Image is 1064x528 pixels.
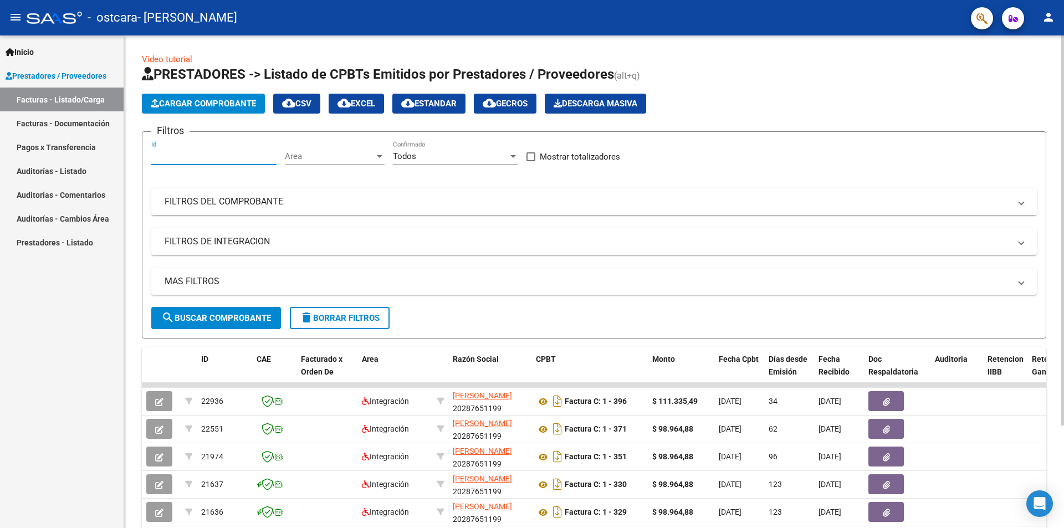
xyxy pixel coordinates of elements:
button: EXCEL [329,94,384,114]
datatable-header-cell: Auditoria [930,347,983,396]
datatable-header-cell: Facturado x Orden De [296,347,357,396]
span: [PERSON_NAME] [453,502,512,511]
button: CSV [273,94,320,114]
div: 20287651199 [453,445,527,468]
strong: Factura C: 1 - 330 [565,480,627,489]
strong: $ 111.335,49 [652,397,698,406]
span: Prestadores / Proveedores [6,70,106,82]
span: 123 [769,508,782,516]
mat-icon: cloud_download [401,96,415,110]
datatable-header-cell: Area [357,347,432,396]
span: Estandar [401,99,457,109]
i: Descargar documento [550,503,565,521]
mat-expansion-panel-header: FILTROS DE INTEGRACION [151,228,1037,255]
i: Descargar documento [550,475,565,493]
span: [DATE] [819,397,841,406]
span: [DATE] [819,424,841,433]
span: EXCEL [337,99,375,109]
mat-panel-title: FILTROS DE INTEGRACION [165,235,1010,248]
span: Area [362,355,378,363]
datatable-header-cell: Razón Social [448,347,531,396]
span: [PERSON_NAME] [453,419,512,428]
i: Descargar documento [550,420,565,438]
i: Descargar documento [550,392,565,410]
span: CSV [282,99,311,109]
datatable-header-cell: Monto [648,347,714,396]
datatable-header-cell: Retencion IIBB [983,347,1027,396]
mat-icon: person [1042,11,1055,24]
datatable-header-cell: Fecha Recibido [814,347,864,396]
span: Auditoria [935,355,968,363]
span: [DATE] [719,508,741,516]
span: [DATE] [819,508,841,516]
span: Doc Respaldatoria [868,355,918,376]
span: - [PERSON_NAME] [137,6,237,30]
button: Descarga Masiva [545,94,646,114]
span: Integración [362,508,409,516]
span: Area [285,151,375,161]
span: Razón Social [453,355,499,363]
mat-expansion-panel-header: MAS FILTROS [151,268,1037,295]
span: Fecha Cpbt [719,355,759,363]
span: [DATE] [819,480,841,489]
span: Gecros [483,99,528,109]
span: 21636 [201,508,223,516]
div: 20287651199 [453,473,527,496]
span: (alt+q) [614,70,640,81]
div: 20287651199 [453,500,527,524]
mat-panel-title: MAS FILTROS [165,275,1010,288]
span: [DATE] [819,452,841,461]
mat-expansion-panel-header: FILTROS DEL COMPROBANTE [151,188,1037,215]
datatable-header-cell: CPBT [531,347,648,396]
span: Buscar Comprobante [161,313,271,323]
mat-icon: menu [9,11,22,24]
span: Fecha Recibido [819,355,850,376]
span: Descarga Masiva [554,99,637,109]
span: [PERSON_NAME] [453,474,512,483]
span: Todos [393,151,416,161]
span: Mostrar totalizadores [540,150,620,163]
div: 20287651199 [453,389,527,413]
span: Integración [362,452,409,461]
button: Cargar Comprobante [142,94,265,114]
span: [DATE] [719,424,741,433]
mat-icon: cloud_download [282,96,295,110]
datatable-header-cell: ID [197,347,252,396]
span: Integración [362,424,409,433]
span: 21637 [201,480,223,489]
span: Integración [362,480,409,489]
span: 22551 [201,424,223,433]
span: - ostcara [88,6,137,30]
button: Gecros [474,94,536,114]
span: [PERSON_NAME] [453,391,512,400]
span: CAE [257,355,271,363]
span: CPBT [536,355,556,363]
button: Buscar Comprobante [151,307,281,329]
mat-icon: delete [300,311,313,324]
strong: $ 98.964,88 [652,480,693,489]
span: Cargar Comprobante [151,99,256,109]
mat-icon: search [161,311,175,324]
mat-icon: cloud_download [337,96,351,110]
strong: $ 98.964,88 [652,452,693,461]
strong: $ 98.964,88 [652,424,693,433]
datatable-header-cell: Fecha Cpbt [714,347,764,396]
span: Días desde Emisión [769,355,807,376]
span: ID [201,355,208,363]
span: Integración [362,397,409,406]
strong: Factura C: 1 - 371 [565,425,627,434]
h3: Filtros [151,123,190,139]
span: 21974 [201,452,223,461]
span: Borrar Filtros [300,313,380,323]
strong: Factura C: 1 - 396 [565,397,627,406]
span: [PERSON_NAME] [453,447,512,455]
div: Open Intercom Messenger [1026,490,1053,517]
span: Inicio [6,46,34,58]
datatable-header-cell: CAE [252,347,296,396]
span: [DATE] [719,452,741,461]
span: 22936 [201,397,223,406]
i: Descargar documento [550,448,565,465]
strong: Factura C: 1 - 329 [565,508,627,517]
span: [DATE] [719,480,741,489]
span: Retencion IIBB [988,355,1024,376]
